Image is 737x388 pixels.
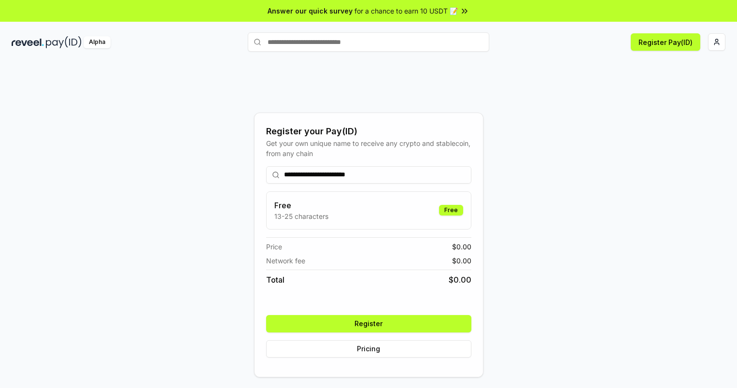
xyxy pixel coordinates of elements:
[266,274,284,286] span: Total
[631,33,700,51] button: Register Pay(ID)
[449,274,471,286] span: $ 0.00
[12,36,44,48] img: reveel_dark
[439,205,463,216] div: Free
[268,6,353,16] span: Answer our quick survey
[266,242,282,252] span: Price
[84,36,111,48] div: Alpha
[266,315,471,332] button: Register
[46,36,82,48] img: pay_id
[452,256,471,266] span: $ 0.00
[266,256,305,266] span: Network fee
[354,6,458,16] span: for a chance to earn 10 USDT 📝
[274,200,328,211] h3: Free
[452,242,471,252] span: $ 0.00
[266,125,471,138] div: Register your Pay(ID)
[266,340,471,358] button: Pricing
[266,138,471,158] div: Get your own unique name to receive any crypto and stablecoin, from any chain
[274,211,328,221] p: 13-25 characters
